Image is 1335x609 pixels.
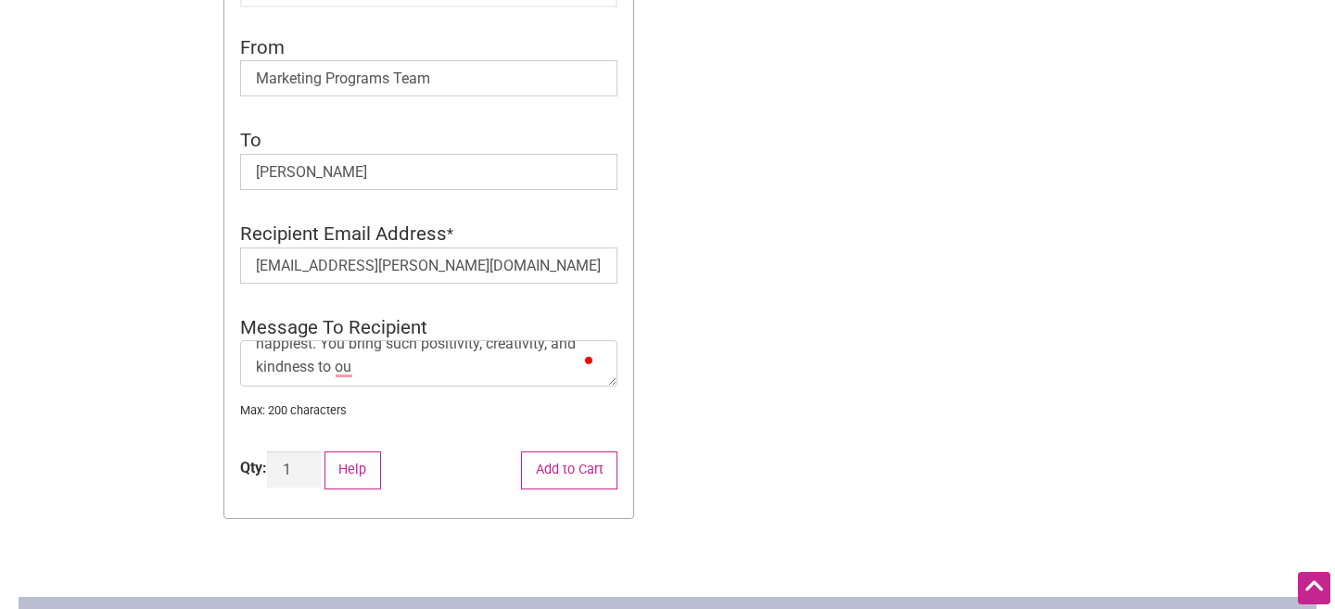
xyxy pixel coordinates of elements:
span: Recipient Email Address [240,222,447,245]
div: Qty: [240,457,267,479]
span: Message To Recipient [240,316,427,338]
div: Scroll Back to Top [1298,572,1330,604]
button: Help [324,451,381,489]
small: Max: 200 characters [240,401,617,420]
textarea: To enrich screen reader interactions, please activate Accessibility in Grammarly extension settings [240,340,617,387]
span: To [240,129,261,151]
input: Recipient Email Address [240,247,617,284]
span: From [240,36,285,58]
input: Product quantity [267,451,321,488]
input: From [240,60,617,96]
button: Add to Cart [521,451,617,489]
input: To [240,154,617,190]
